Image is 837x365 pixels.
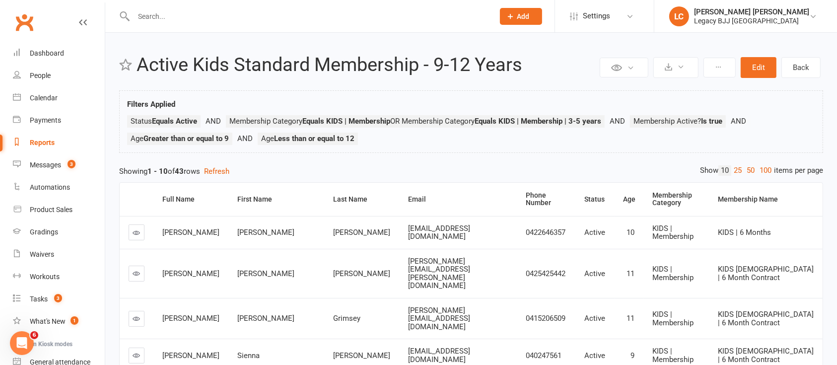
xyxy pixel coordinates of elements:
span: [PERSON_NAME][EMAIL_ADDRESS][PERSON_NAME][DOMAIN_NAME] [408,257,470,291]
a: Clubworx [12,10,37,35]
span: Membership Active? [633,117,722,126]
div: Email [408,196,509,203]
span: 1 [70,316,78,325]
div: People [30,72,51,79]
span: [PERSON_NAME] [333,351,390,360]
span: 040247561 [526,351,561,360]
strong: Equals KIDS | Membership | 3-5 years [475,117,601,126]
span: 6 [30,331,38,339]
span: [PERSON_NAME] [162,351,219,360]
span: Age [261,134,354,143]
span: Settings [583,5,610,27]
a: Calendar [13,87,105,109]
strong: 43 [175,167,184,176]
div: Messages [30,161,61,169]
span: [PERSON_NAME] [237,314,294,323]
a: People [13,65,105,87]
span: [PERSON_NAME] [162,314,219,323]
a: Messages 3 [13,154,105,176]
div: Age [624,196,636,203]
div: Show items per page [700,165,823,176]
span: [PERSON_NAME] [162,228,219,237]
span: KIDS [DEMOGRAPHIC_DATA] | 6 Month Contract [718,310,814,327]
a: Automations [13,176,105,199]
span: 0415206509 [526,314,565,323]
span: [PERSON_NAME][EMAIL_ADDRESS][DOMAIN_NAME] [408,306,470,331]
div: Legacy BJJ [GEOGRAPHIC_DATA] [694,16,809,25]
div: LC [669,6,689,26]
span: Active [585,351,606,360]
div: Automations [30,183,70,191]
span: Add [517,12,530,20]
a: 50 [744,165,757,176]
a: Tasks 3 [13,288,105,310]
strong: Is true [701,117,722,126]
div: Dashboard [30,49,64,57]
button: Edit [741,57,776,78]
div: Status [585,196,607,203]
span: [PERSON_NAME] [237,269,294,278]
span: KIDS | Membership [653,310,694,327]
span: Grimsey [333,314,360,323]
span: KIDS | Membership [653,224,694,241]
div: What's New [30,317,66,325]
div: Membership Category [653,192,701,207]
span: [PERSON_NAME] [333,269,390,278]
div: [PERSON_NAME] [PERSON_NAME] [694,7,809,16]
a: What's New1 [13,310,105,333]
span: Active [585,314,606,323]
strong: Filters Applied [127,100,175,109]
div: Waivers [30,250,54,258]
div: Workouts [30,273,60,281]
span: Active [585,269,606,278]
div: Showing of rows [119,165,823,177]
span: 11 [627,314,635,323]
strong: Less than or equal to 12 [274,134,354,143]
span: [PERSON_NAME] [237,228,294,237]
span: KIDS [DEMOGRAPHIC_DATA] | 6 Month Contract [718,347,814,364]
strong: Greater than or equal to 9 [143,134,229,143]
span: 10 [627,228,635,237]
a: 100 [757,165,774,176]
strong: Equals Active [152,117,197,126]
span: Membership Category [229,117,390,126]
strong: Equals KIDS | Membership [302,117,390,126]
span: OR Membership Category [390,117,601,126]
div: Last Name [333,196,391,203]
span: Status [131,117,197,126]
span: KIDS | Membership [653,265,694,282]
a: Reports [13,132,105,154]
span: [EMAIL_ADDRESS][DOMAIN_NAME] [408,347,470,364]
span: KIDS [DEMOGRAPHIC_DATA] | 6 Month Contract [718,265,814,282]
a: Gradings [13,221,105,243]
span: [EMAIL_ADDRESS][DOMAIN_NAME] [408,224,470,241]
span: Active [585,228,606,237]
a: Back [781,57,821,78]
div: Calendar [30,94,58,102]
a: Product Sales [13,199,105,221]
span: KIDS | Membership [653,347,694,364]
a: 25 [731,165,744,176]
div: Phone Number [526,192,568,207]
input: Search... [131,9,487,23]
a: Waivers [13,243,105,266]
div: Membership Name [718,196,815,203]
div: Full Name [162,196,220,203]
strong: 1 - 10 [147,167,168,176]
span: Age [131,134,229,143]
div: Gradings [30,228,58,236]
div: Payments [30,116,61,124]
span: 3 [68,160,75,168]
a: 10 [718,165,731,176]
div: Reports [30,139,55,146]
iframe: Intercom live chat [10,331,34,355]
a: Payments [13,109,105,132]
span: [PERSON_NAME] [333,228,390,237]
h2: Active Kids Standard Membership - 9-12 Years [137,55,597,75]
span: 0422646357 [526,228,565,237]
span: 3 [54,294,62,302]
a: Workouts [13,266,105,288]
button: Add [500,8,542,25]
span: KIDS | 6 Months [718,228,771,237]
span: Sienna [237,351,260,360]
